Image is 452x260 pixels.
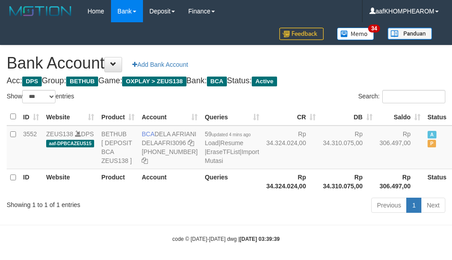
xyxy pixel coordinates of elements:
th: Saldo: activate to sort column ascending [376,108,424,126]
span: 34 [368,24,380,32]
strong: [DATE] 03:39:39 [240,236,280,242]
div: Showing 1 to 1 of 1 entries [7,197,182,209]
span: OXPLAY > ZEUS138 [122,77,186,86]
td: Rp 306.497,00 [376,126,424,169]
span: BCA [142,130,155,138]
span: DPS [22,77,42,86]
h4: Acc: Group: Game: Bank: Status: [7,77,445,85]
a: 34 [330,22,381,45]
span: BCA [207,77,227,86]
th: Status [424,108,450,126]
a: EraseTFList [206,148,240,155]
a: ZEUS138 [46,130,73,138]
label: Show entries [7,90,74,103]
small: code © [DATE]-[DATE] dwg | [172,236,280,242]
a: Copy DELAAFRI3096 to clipboard [188,139,194,146]
a: 1 [406,198,421,213]
td: 3552 [20,126,43,169]
a: Previous [371,198,407,213]
th: Product [98,169,138,194]
th: Queries [201,169,262,194]
a: Copy 8692458639 to clipboard [142,157,148,164]
a: Load [205,139,218,146]
span: aaf-DPBCAZEUS15 [46,140,94,147]
label: Search: [358,90,445,103]
span: Active [252,77,277,86]
h1: Bank Account [7,54,445,72]
img: Button%20Memo.svg [337,28,374,40]
select: Showentries [22,90,56,103]
td: DPS [43,126,98,169]
th: Status [424,169,450,194]
input: Search: [382,90,445,103]
span: updated 4 mins ago [212,132,251,137]
a: Import Mutasi [205,148,259,164]
th: CR: activate to sort column ascending [263,108,320,126]
span: | | | [205,130,259,164]
td: Rp 34.324.024,00 [263,126,320,169]
a: Add Bank Account [127,57,194,72]
th: Account: activate to sort column ascending [138,108,201,126]
span: BETHUB [66,77,98,86]
th: Product: activate to sort column ascending [98,108,138,126]
span: Active [428,131,436,138]
th: Account [138,169,201,194]
img: Feedback.jpg [279,28,324,40]
th: Rp 306.497,00 [376,169,424,194]
th: Rp 34.310.075,00 [319,169,376,194]
th: Website [43,169,98,194]
th: Queries: activate to sort column ascending [201,108,262,126]
th: DB: activate to sort column ascending [319,108,376,126]
td: BETHUB [ DEPOSIT BCA ZEUS138 ] [98,126,138,169]
span: 59 [205,130,250,138]
img: panduan.png [388,28,432,40]
img: MOTION_logo.png [7,4,74,18]
td: DELA AFRIANI [PHONE_NUMBER] [138,126,201,169]
th: Rp 34.324.024,00 [263,169,320,194]
th: Website: activate to sort column ascending [43,108,98,126]
a: Next [421,198,445,213]
span: Paused [428,140,436,147]
th: ID [20,169,43,194]
a: DELAAFRI3096 [142,139,186,146]
td: Rp 34.310.075,00 [319,126,376,169]
th: ID: activate to sort column ascending [20,108,43,126]
a: Resume [220,139,243,146]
